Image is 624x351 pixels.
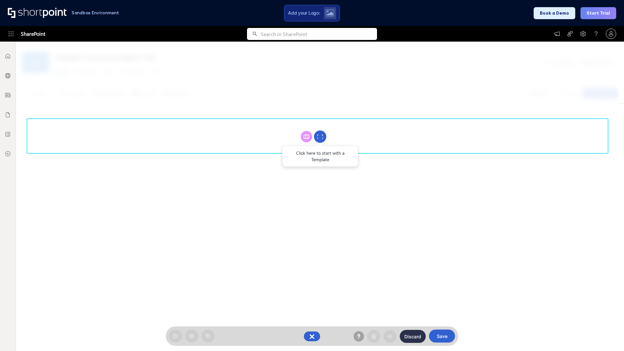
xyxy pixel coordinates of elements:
[429,330,455,343] button: Save
[21,26,45,42] span: SharePoint
[591,320,624,351] iframe: Chat Widget
[71,11,119,15] h1: Sandbox Environment
[580,7,616,19] button: Start Trial
[326,9,334,17] img: Upload logo
[534,7,575,19] button: Book a Demo
[288,10,320,16] span: Add your Logo:
[400,330,426,343] button: Discard
[261,28,377,40] input: Search in SharePoint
